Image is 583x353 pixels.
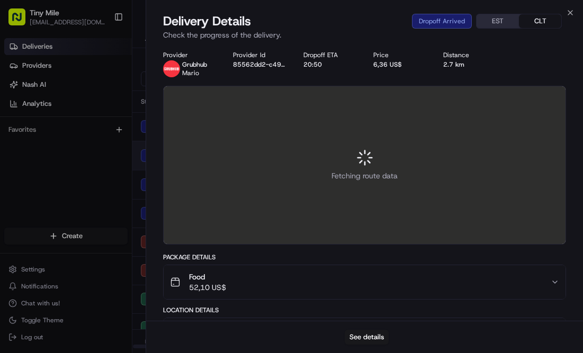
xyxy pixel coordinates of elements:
button: CLT [519,14,561,28]
div: Start new chat [36,101,174,112]
div: Distance [443,51,496,59]
button: See details [345,330,389,345]
a: 📗Knowledge Base [6,149,85,168]
span: Fetching route data [331,170,398,181]
div: 6,36 US$ [373,60,426,69]
a: Powered byPylon [75,179,128,187]
a: 💻API Documentation [85,149,174,168]
p: Check the progress of the delivery. [163,30,566,40]
span: Knowledge Base [21,153,81,164]
button: 85562dd2-c498-5a92-b051-8b64b1d0eee1 [233,60,286,69]
span: API Documentation [100,153,170,164]
button: EST [477,14,519,28]
span: Pylon [105,179,128,187]
span: Grubhub [182,60,207,69]
div: Dropoff ETA [303,51,356,59]
input: Clear [28,68,175,79]
div: Provider Id [233,51,286,59]
img: 1736555255976-a54dd68f-1ca7-489b-9aae-adbdc363a1c4 [11,101,30,120]
div: 💻 [89,155,98,163]
p: Welcome 👋 [11,42,193,59]
span: Delivery Details [163,13,251,30]
div: Location Details [163,306,566,314]
span: Food [189,271,226,282]
button: Food52,10 US$ [164,265,566,299]
img: 5e692f75ce7d37001a5d71f1 [163,60,180,77]
img: Nash [11,11,32,32]
span: 52,10 US$ [189,282,226,293]
div: 20:50 [303,60,356,69]
div: Provider [163,51,216,59]
div: We're available if you need us! [36,112,134,120]
div: 2.7 km [443,60,496,69]
div: 📗 [11,155,19,163]
span: Mario [182,69,199,77]
div: Price [373,51,426,59]
div: Package Details [163,253,566,261]
button: Start new chat [180,104,193,117]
